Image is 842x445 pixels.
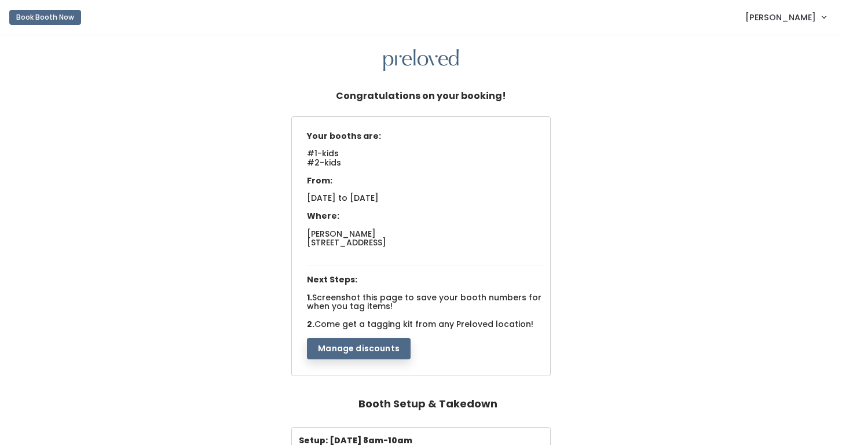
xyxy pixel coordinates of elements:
a: [PERSON_NAME] [734,5,837,30]
span: #1-kids [307,148,339,166]
a: Manage discounts [307,342,411,354]
button: Manage discounts [307,338,411,360]
a: Book Booth Now [9,5,81,30]
span: Your booths are: [307,130,381,142]
span: Come get a tagging kit from any Preloved location! [314,318,533,330]
h4: Booth Setup & Takedown [358,392,497,415]
span: Where: [307,210,339,222]
div: 1. 2. [301,126,550,360]
span: #2-kids [307,157,341,175]
span: Screenshot this page to save your booth numbers for when you tag items! [307,292,541,312]
span: [DATE] to [DATE] [307,192,379,204]
span: Next Steps: [307,274,357,285]
h5: Congratulations on your booking! [336,85,506,107]
span: [PERSON_NAME] [745,11,816,24]
span: From: [307,175,332,186]
button: Book Booth Now [9,10,81,25]
span: [PERSON_NAME] [STREET_ADDRESS] [307,228,386,248]
img: preloved logo [383,49,459,72]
